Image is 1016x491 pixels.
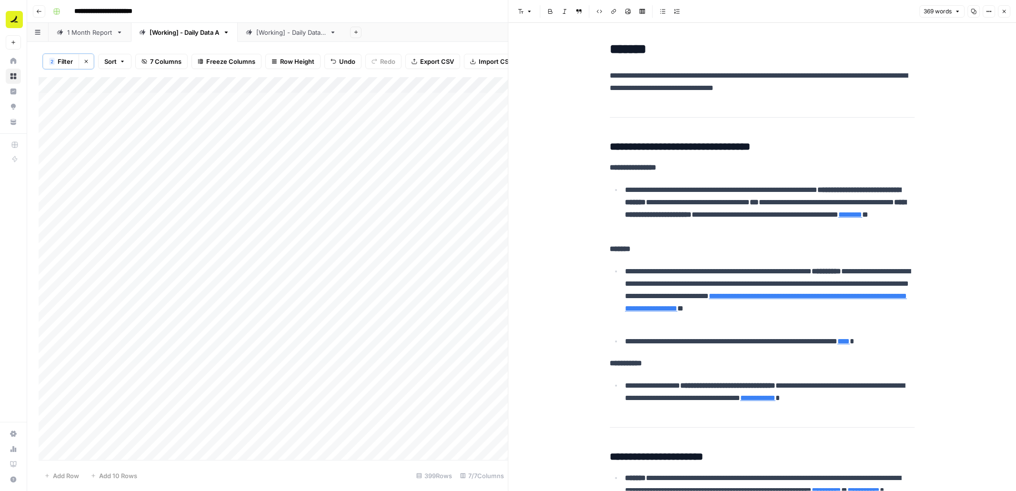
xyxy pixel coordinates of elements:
a: Opportunities [6,99,21,114]
button: Import CSV [464,54,519,69]
div: 399 Rows [412,468,456,483]
span: Undo [339,57,355,66]
span: Filter [58,57,73,66]
a: Settings [6,426,21,441]
span: Redo [380,57,395,66]
span: Import CSV [479,57,513,66]
button: Workspace: Ramp [6,8,21,31]
button: Freeze Columns [191,54,262,69]
div: 2 [49,58,55,65]
button: Add 10 Rows [85,468,143,483]
button: Help + Support [6,472,21,487]
a: Home [6,53,21,69]
div: [Working] - Daily Data A [150,28,219,37]
button: Sort [98,54,131,69]
button: Row Height [265,54,321,69]
div: 1 Month Report [67,28,112,37]
a: Browse [6,69,21,84]
div: 7/7 Columns [456,468,508,483]
button: Add Row [39,468,85,483]
span: 7 Columns [150,57,181,66]
a: [Working] - Daily Data B [238,23,344,42]
a: 1 Month Report [49,23,131,42]
button: 369 words [919,5,965,18]
span: Add Row [53,471,79,481]
a: Insights [6,84,21,99]
div: [Working] - Daily Data B [256,28,326,37]
a: Usage [6,441,21,457]
img: Ramp Logo [6,11,23,28]
span: Sort [104,57,117,66]
button: 2Filter [43,54,79,69]
a: Learning Hub [6,457,21,472]
button: Redo [365,54,402,69]
a: Your Data [6,114,21,130]
a: [Working] - Daily Data A [131,23,238,42]
button: 7 Columns [135,54,188,69]
span: Row Height [280,57,314,66]
button: Undo [324,54,362,69]
span: Export CSV [420,57,454,66]
span: 369 words [924,7,952,16]
button: Export CSV [405,54,460,69]
span: Freeze Columns [206,57,255,66]
span: 2 [50,58,53,65]
span: Add 10 Rows [99,471,137,481]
